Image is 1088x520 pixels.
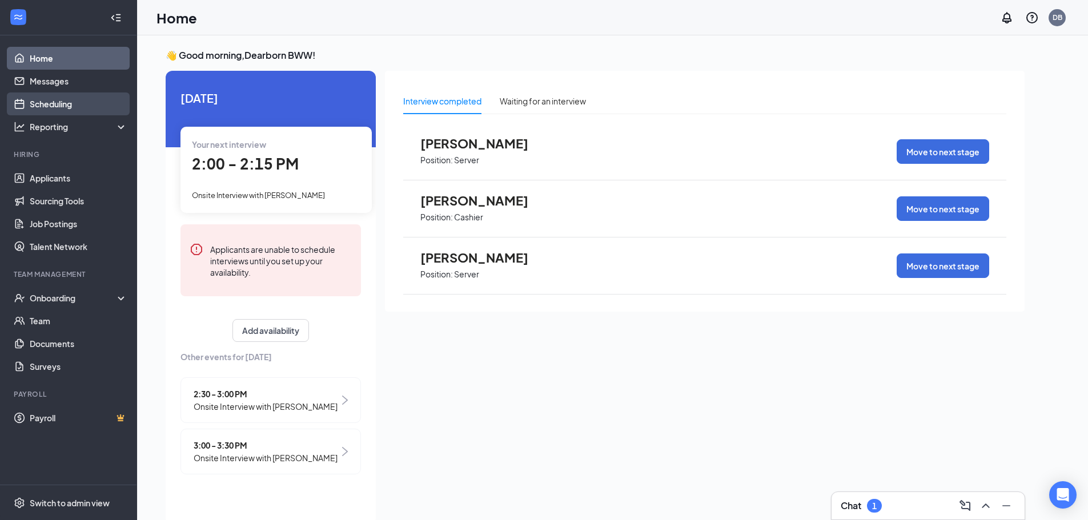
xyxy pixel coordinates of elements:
[232,319,309,342] button: Add availability
[30,292,118,304] div: Onboarding
[30,406,127,429] a: PayrollCrown
[420,155,453,166] p: Position:
[14,121,25,132] svg: Analysis
[14,292,25,304] svg: UserCheck
[30,121,128,132] div: Reporting
[977,497,995,515] button: ChevronUp
[1053,13,1062,22] div: DB
[1025,11,1039,25] svg: QuestionInfo
[403,95,481,107] div: Interview completed
[30,167,127,190] a: Applicants
[194,439,338,452] span: 3:00 - 3:30 PM
[194,388,338,400] span: 2:30 - 3:00 PM
[897,196,989,221] button: Move to next stage
[897,139,989,164] button: Move to next stage
[958,499,972,513] svg: ComposeMessage
[13,11,24,23] svg: WorkstreamLogo
[999,499,1013,513] svg: Minimize
[420,269,453,280] p: Position:
[110,12,122,23] svg: Collapse
[997,497,1015,515] button: Minimize
[454,212,483,223] p: Cashier
[192,191,325,200] span: Onsite Interview with [PERSON_NAME]
[180,89,361,107] span: [DATE]
[841,499,861,512] h3: Chat
[454,269,479,280] p: Server
[194,452,338,464] span: Onsite Interview with [PERSON_NAME]
[979,499,993,513] svg: ChevronUp
[14,497,25,509] svg: Settings
[190,243,203,256] svg: Error
[420,250,546,265] span: [PERSON_NAME]
[30,92,127,115] a: Scheduling
[30,190,127,212] a: Sourcing Tools
[420,212,453,223] p: Position:
[30,355,127,378] a: Surveys
[30,47,127,70] a: Home
[956,497,974,515] button: ComposeMessage
[30,332,127,355] a: Documents
[210,243,352,278] div: Applicants are unable to schedule interviews until you set up your availability.
[194,400,338,413] span: Onsite Interview with [PERSON_NAME]
[30,235,127,258] a: Talent Network
[30,212,127,235] a: Job Postings
[420,136,546,151] span: [PERSON_NAME]
[30,497,110,509] div: Switch to admin view
[500,95,586,107] div: Waiting for an interview
[14,269,125,279] div: Team Management
[192,139,266,150] span: Your next interview
[872,501,877,511] div: 1
[156,8,197,27] h1: Home
[14,389,125,399] div: Payroll
[166,49,1025,62] h3: 👋 Good morning, Dearborn BWW !
[1000,11,1014,25] svg: Notifications
[180,350,361,363] span: Other events for [DATE]
[192,154,299,173] span: 2:00 - 2:15 PM
[30,70,127,92] a: Messages
[1049,481,1077,509] div: Open Intercom Messenger
[420,193,546,208] span: [PERSON_NAME]
[30,309,127,332] a: Team
[14,150,125,159] div: Hiring
[454,155,479,166] p: Server
[897,253,989,278] button: Move to next stage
